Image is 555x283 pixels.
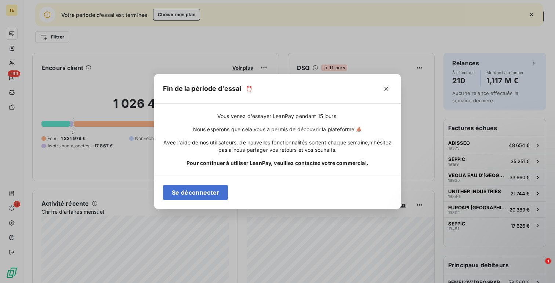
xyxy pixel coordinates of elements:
iframe: Intercom notifications message [408,212,555,263]
span: Nous espérons que cela vous a permis de découvrir la plateforme [193,126,362,133]
span: ⏰ [246,85,252,92]
span: 1 [545,258,551,264]
h5: Fin de la période d'essai [163,84,242,94]
button: Se déconnecter [163,185,228,200]
iframe: Intercom live chat [530,258,548,276]
span: Vous venez d'essayer LeanPay pendant 15 jours. [217,113,338,120]
span: Avec l'aide de nos utilisateurs, de nouvelles fonctionnalités sortent chaque semaine, [163,139,369,146]
span: Pour continuer à utiliser LeanPay, veuillez contactez votre commercial. [186,159,369,167]
span: ⛵️ [356,126,362,132]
